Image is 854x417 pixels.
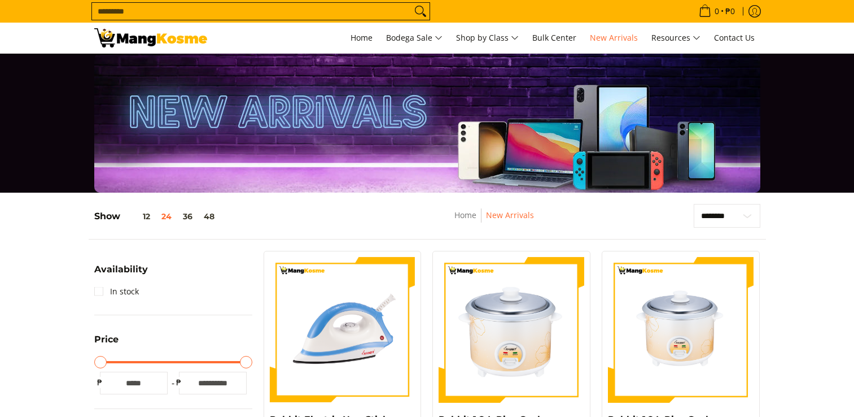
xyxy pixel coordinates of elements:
img: https://mangkosme.com/products/rabbit-electric-non-stick-dry-iron-5188c-class-a [270,257,415,403]
button: 48 [198,212,220,221]
span: ₱0 [724,7,737,15]
a: Bulk Center [527,23,582,53]
a: Contact Us [708,23,760,53]
span: Shop by Class [456,31,519,45]
img: https://mangkosme.com/products/rabbit-1-8-l-rice-cooker-yellow-class-a [439,257,584,403]
span: ₱ [173,377,185,388]
span: New Arrivals [590,32,638,43]
h5: Show [94,211,220,222]
button: Search [411,3,430,20]
a: Resources [646,23,706,53]
a: New Arrivals [584,23,643,53]
a: New Arrivals [486,210,534,220]
a: Bodega Sale [380,23,448,53]
span: ₱ [94,377,106,388]
span: • [695,5,738,18]
button: 36 [177,212,198,221]
img: New Arrivals: Fresh Release from The Premium Brands l Mang Kosme [94,28,207,47]
span: Bodega Sale [386,31,443,45]
summary: Open [94,335,119,353]
span: 0 [713,7,721,15]
span: Home [351,32,373,43]
span: Contact Us [714,32,755,43]
summary: Open [94,265,148,283]
a: In stock [94,283,139,301]
nav: Breadcrumbs [379,208,610,234]
nav: Main Menu [218,23,760,53]
a: Shop by Class [450,23,524,53]
a: Home [454,210,476,220]
img: rabbit-1.2-liter-rice-cooker-yellow-full-view-mang-kosme [608,257,754,403]
a: Home [345,23,378,53]
button: 12 [120,212,156,221]
button: 24 [156,212,177,221]
span: Resources [651,31,700,45]
span: Bulk Center [532,32,576,43]
span: Price [94,335,119,344]
span: Availability [94,265,148,274]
